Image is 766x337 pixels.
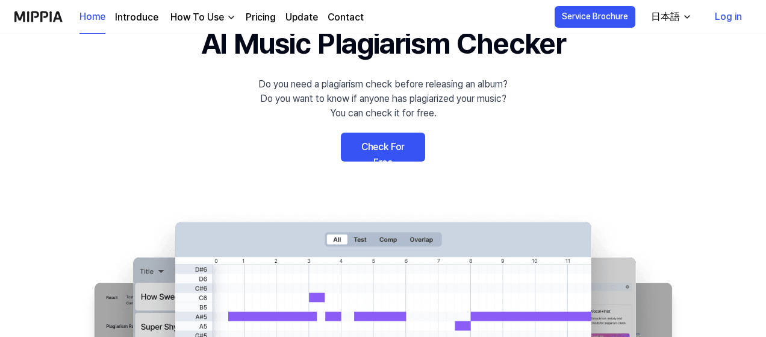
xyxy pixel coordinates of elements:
a: Contact [328,10,364,25]
div: How To Use [168,10,226,25]
button: Service Brochure [555,6,635,28]
a: Check For Free [341,133,425,162]
a: Introduce [115,10,158,25]
a: Home [79,1,105,34]
h1: AI Music Plagiarism Checker [201,22,565,65]
a: Update [285,10,318,25]
a: Pricing [246,10,276,25]
div: Do you need a plagiarism check before releasing an album? Do you want to know if anyone has plagi... [258,77,508,121]
button: How To Use [168,10,236,25]
div: 日本語 [649,10,682,24]
img: down [226,13,236,22]
button: 日本語 [641,5,699,29]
